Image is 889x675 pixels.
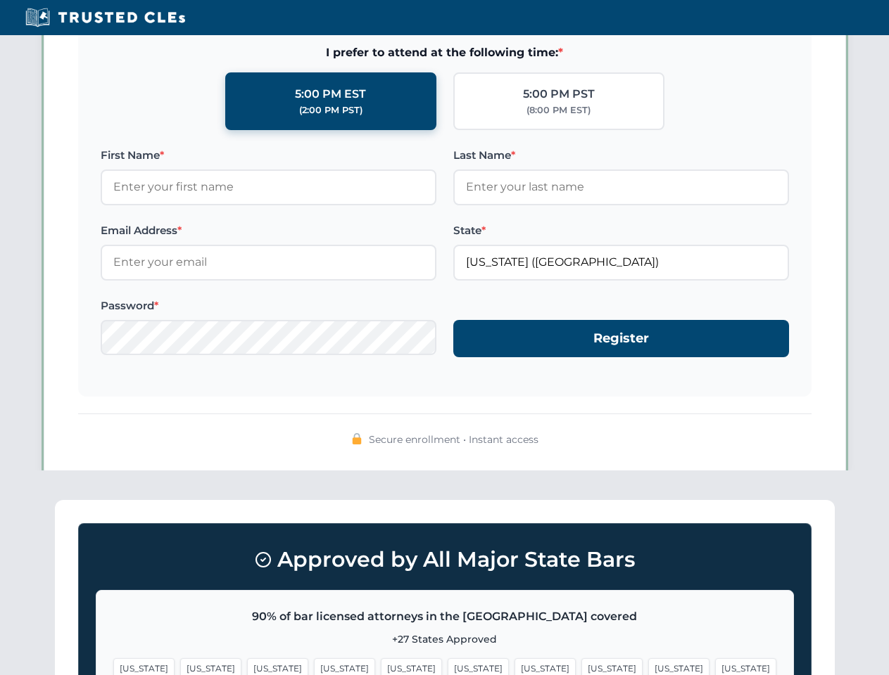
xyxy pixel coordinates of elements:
[113,631,776,647] p: +27 States Approved
[21,7,189,28] img: Trusted CLEs
[113,607,776,626] p: 90% of bar licensed attorneys in the [GEOGRAPHIC_DATA] covered
[523,85,595,103] div: 5:00 PM PST
[101,169,436,205] input: Enter your first name
[101,44,789,62] span: I prefer to attend at the following time:
[101,222,436,239] label: Email Address
[453,222,789,239] label: State
[453,245,789,280] input: Florida (FL)
[101,245,436,280] input: Enter your email
[453,320,789,357] button: Register
[453,147,789,164] label: Last Name
[369,432,538,447] span: Secure enrollment • Instant access
[101,297,436,314] label: Password
[295,85,366,103] div: 5:00 PM EST
[351,433,362,444] img: 🔒
[96,541,794,579] h3: Approved by All Major State Bars
[453,169,789,205] input: Enter your last name
[101,147,436,164] label: First Name
[527,103,591,117] div: (8:00 PM EST)
[299,103,362,117] div: (2:00 PM PST)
